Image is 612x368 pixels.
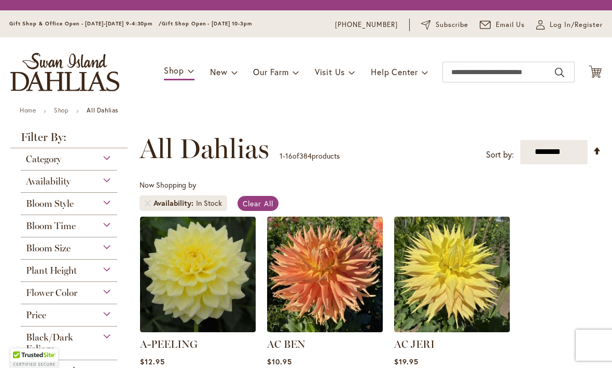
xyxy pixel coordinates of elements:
[10,53,119,91] a: store logo
[26,309,46,321] span: Price
[154,198,196,208] span: Availability
[267,324,383,334] a: AC BEN
[238,196,279,211] a: Clear All
[87,106,118,114] strong: All Dahlias
[210,66,227,77] span: New
[394,324,510,334] a: AC Jeri
[26,287,77,299] span: Flower Color
[26,243,71,254] span: Bloom Size
[140,338,198,350] a: A-PEELING
[196,198,222,208] div: In Stock
[280,151,283,161] span: 1
[394,357,419,366] span: $19.95
[243,199,273,208] span: Clear All
[480,20,525,30] a: Email Us
[8,331,37,360] iframe: Launch Accessibility Center
[267,217,383,332] img: AC BEN
[162,20,252,27] span: Gift Shop Open - [DATE] 10-3pm
[9,20,162,27] span: Gift Shop & Office Open - [DATE]-[DATE] 9-4:30pm /
[394,338,435,350] a: AC JERI
[164,65,184,76] span: Shop
[267,338,305,350] a: AC BEN
[335,20,398,30] a: [PHONE_NUMBER]
[140,133,269,164] span: All Dahlias
[140,180,196,190] span: Now Shopping by
[285,151,293,161] span: 16
[54,106,68,114] a: Shop
[555,64,564,81] button: Search
[436,20,468,30] span: Subscribe
[26,332,73,355] span: Black/Dark Foliage
[10,132,128,148] strong: Filter By:
[394,217,510,332] img: AC Jeri
[140,357,165,366] span: $12.95
[140,324,256,334] a: A-Peeling
[536,20,603,30] a: Log In/Register
[371,66,418,77] span: Help Center
[26,220,76,232] span: Bloom Time
[550,20,603,30] span: Log In/Register
[26,176,71,187] span: Availability
[267,357,292,366] span: $10.95
[26,153,61,165] span: Category
[26,198,74,209] span: Bloom Style
[496,20,525,30] span: Email Us
[140,217,256,332] img: A-Peeling
[486,145,514,164] label: Sort by:
[280,148,340,164] p: - of products
[315,66,345,77] span: Visit Us
[299,151,312,161] span: 384
[26,265,77,276] span: Plant Height
[421,20,468,30] a: Subscribe
[145,200,151,206] a: Remove Availability In Stock
[253,66,288,77] span: Our Farm
[20,106,36,114] a: Home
